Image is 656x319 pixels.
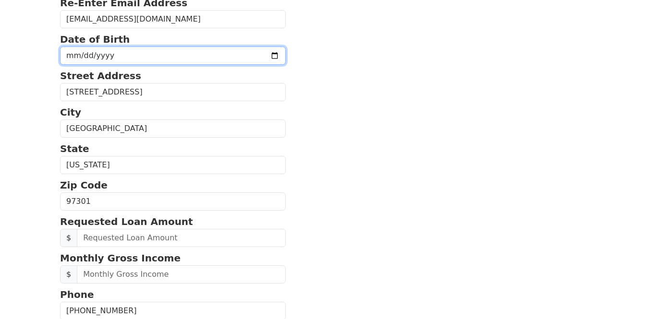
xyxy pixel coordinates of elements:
strong: Zip Code [60,179,108,191]
input: Requested Loan Amount [77,229,286,247]
strong: City [60,106,81,118]
input: Street Address [60,83,286,101]
strong: State [60,143,89,154]
p: Monthly Gross Income [60,251,286,265]
input: City [60,119,286,138]
strong: Requested Loan Amount [60,216,193,227]
input: Re-Enter Email Address [60,10,286,28]
strong: Date of Birth [60,34,130,45]
span: $ [60,229,77,247]
strong: Phone [60,289,94,300]
strong: Street Address [60,70,141,82]
input: Zip Code [60,192,286,211]
span: $ [60,265,77,284]
input: Monthly Gross Income [77,265,286,284]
